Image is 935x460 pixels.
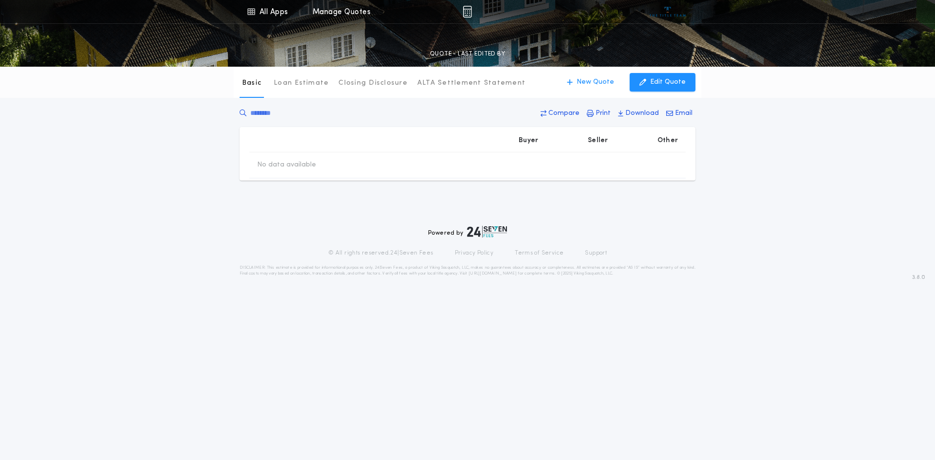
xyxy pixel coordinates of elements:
[468,272,517,276] a: [URL][DOMAIN_NAME]
[463,6,472,18] img: img
[588,136,608,146] p: Seller
[663,105,695,122] button: Email
[557,73,624,92] button: New Quote
[584,105,614,122] button: Print
[338,78,408,88] p: Closing Disclosure
[912,273,925,282] span: 3.8.0
[585,249,607,257] a: Support
[650,77,686,87] p: Edit Quote
[538,105,582,122] button: Compare
[548,109,580,118] p: Compare
[577,77,614,87] p: New Quote
[455,249,494,257] a: Privacy Policy
[328,249,433,257] p: © All rights reserved. 24|Seven Fees
[657,136,678,146] p: Other
[274,78,329,88] p: Loan Estimate
[519,136,538,146] p: Buyer
[430,49,505,59] p: QUOTE - LAST EDITED BY
[596,109,611,118] p: Print
[242,78,262,88] p: Basic
[630,73,695,92] button: Edit Quote
[650,7,686,17] img: vs-icon
[615,105,662,122] button: Download
[249,152,324,178] td: No data available
[240,265,695,276] p: DISCLAIMER: This estimate is provided for informational purposes only. 24|Seven Fees, a product o...
[417,78,525,88] p: ALTA Settlement Statement
[515,249,563,257] a: Terms of Service
[428,226,507,238] div: Powered by
[467,226,507,238] img: logo
[625,109,659,118] p: Download
[675,109,692,118] p: Email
